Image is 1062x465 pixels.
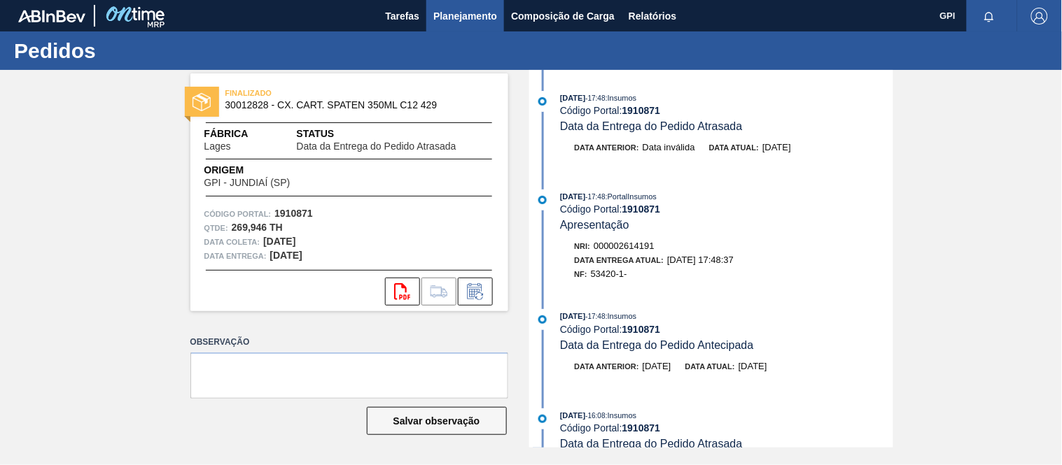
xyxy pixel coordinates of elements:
[190,332,508,352] label: Observação
[225,86,421,100] span: FINALIZADO
[297,141,456,152] span: Data da Entrega do Pedido Atrasada
[667,255,734,265] span: [DATE] 17:48:37
[204,127,275,141] span: Fábrica
[560,411,585,420] span: [DATE]
[622,324,661,335] strong: 1910871
[560,438,743,450] span: Data da Entrega do Pedido Atrasada
[967,6,1012,26] button: Notificações
[622,105,661,116] strong: 1910871
[586,193,606,201] span: - 17:48
[204,207,272,221] span: Código Portal:
[762,142,791,152] span: [DATE]
[367,407,507,435] button: Salvar observação
[560,324,893,335] div: Código Portal:
[560,192,585,201] span: [DATE]
[575,256,664,264] span: Data Entrega Atual:
[560,339,754,351] span: Data da Entrega do Pedido Antecipada
[560,120,743,132] span: Data da Entrega do Pedido Atrasada
[538,415,547,423] img: atual
[225,100,480,110] span: 30012828 - CX. CART. SPATEN 350ML C12 429
[575,362,639,371] span: Data anterior:
[385,8,419,24] span: Tarefas
[204,178,291,188] span: GPI - JUNDIAÍ (SP)
[643,142,695,152] span: Data inválida
[560,94,585,102] span: [DATE]
[622,422,661,434] strong: 1910871
[538,315,547,324] img: atual
[297,127,494,141] span: Status
[629,8,676,24] span: Relatórios
[204,221,228,235] span: Qtde :
[274,208,313,219] strong: 1910871
[458,278,493,306] div: Informar alteração no pedido
[575,270,587,278] span: NF:
[591,269,627,279] span: 53420-1-
[586,94,606,102] span: - 17:48
[433,8,497,24] span: Planejamento
[560,219,629,231] span: Apresentação
[14,43,263,59] h1: Pedidos
[385,278,420,306] div: Abrir arquivo PDF
[643,361,671,371] span: [DATE]
[594,241,655,251] span: 000002614191
[204,249,267,263] span: Data entrega:
[560,203,893,215] div: Código Portal:
[575,143,639,152] span: Data anterior:
[204,163,330,178] span: Origem
[560,312,585,320] span: [DATE]
[511,8,615,24] span: Composição de Carga
[739,361,767,371] span: [DATE]
[193,93,211,111] img: status
[586,313,606,320] span: - 17:48
[270,250,302,261] strong: [DATE]
[685,362,735,371] span: Data atual:
[1031,8,1048,24] img: Logout
[421,278,456,306] div: Ir para Composição de Carga
[709,143,759,152] span: Data atual:
[204,235,260,249] span: Data coleta:
[232,222,283,233] strong: 269,946 TH
[538,196,547,204] img: atual
[606,192,657,201] span: : PortalInsumos
[606,94,637,102] span: : Insumos
[560,422,893,434] div: Código Portal:
[606,411,637,420] span: : Insumos
[18,10,85,22] img: TNhmsLtSVTkK8tSr43FrP2fwEKptu5GPRR3wAAAABJRU5ErkJggg==
[204,141,231,152] span: Lages
[622,203,661,215] strong: 1910871
[560,105,893,116] div: Código Portal:
[606,312,637,320] span: : Insumos
[586,412,606,420] span: - 16:08
[263,236,295,247] strong: [DATE]
[538,97,547,106] img: atual
[575,242,591,250] span: Nri:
